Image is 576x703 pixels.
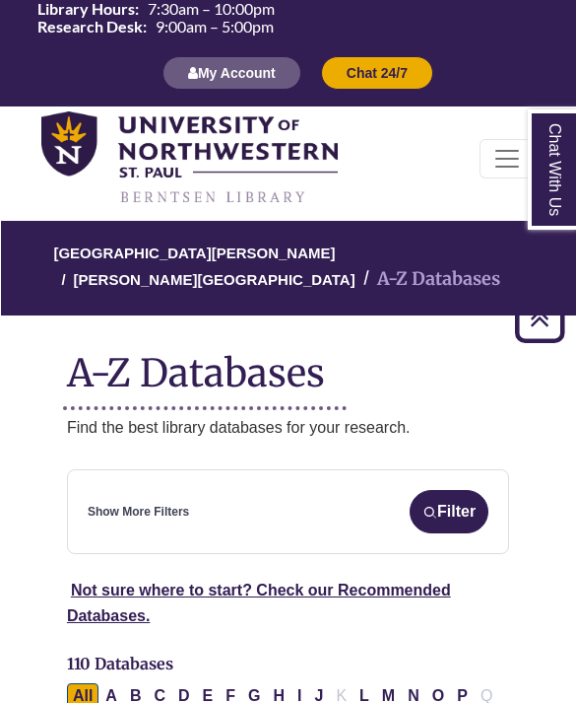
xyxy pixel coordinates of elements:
[67,335,509,395] h1: A-Z Databases
[41,111,338,205] img: library_home
[508,305,571,331] a: Back to Top
[156,19,274,35] span: 9:00am – 5:00pm
[67,582,451,624] a: Not sure where to start? Check our Recommended Databases.
[148,1,275,17] span: 7:30am – 10:00pm
[321,64,433,81] a: Chat 24/7
[355,265,500,294] li: A-Z Databases
[67,221,509,316] nav: breadcrumb
[410,490,488,533] button: Filter
[162,64,301,81] a: My Account
[88,503,189,522] a: Show More Filters
[74,268,355,288] a: [PERSON_NAME][GEOGRAPHIC_DATA]
[480,139,535,178] button: Toggle navigation
[53,242,335,261] a: [GEOGRAPHIC_DATA][PERSON_NAME]
[67,654,173,673] span: 110 Databases
[30,18,148,35] th: Research Desk:
[321,56,433,90] button: Chat 24/7
[162,56,301,90] button: My Account
[67,415,509,441] p: Find the best library databases for your research.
